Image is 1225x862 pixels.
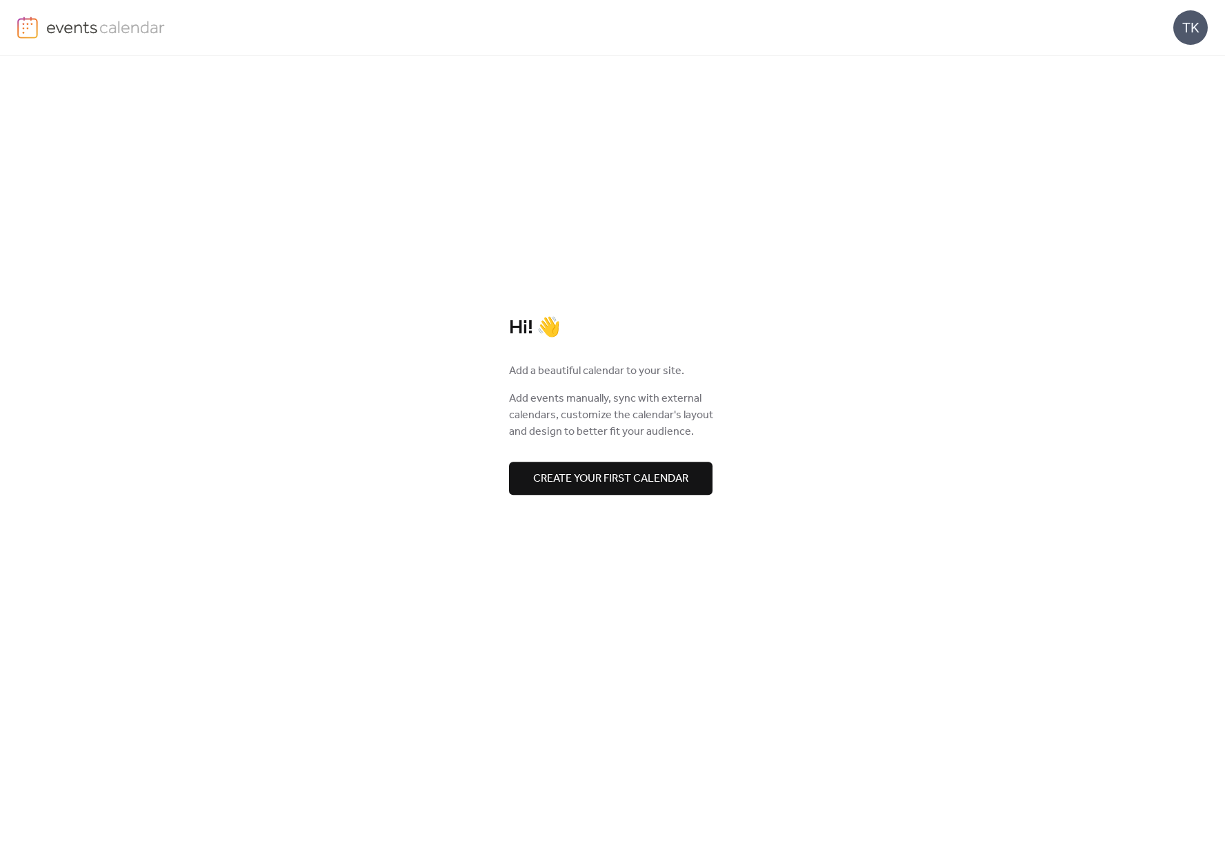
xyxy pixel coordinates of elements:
div: Hi! 👋 [509,316,716,340]
img: logo-type [46,17,166,37]
img: logo [17,17,38,39]
span: Add a beautiful calendar to your site. [509,363,684,380]
button: Create your first calendar [509,462,713,495]
span: Create your first calendar [533,471,688,487]
span: Add events manually, sync with external calendars, customize the calendar's layout and design to ... [509,391,716,440]
div: TK [1173,10,1208,45]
